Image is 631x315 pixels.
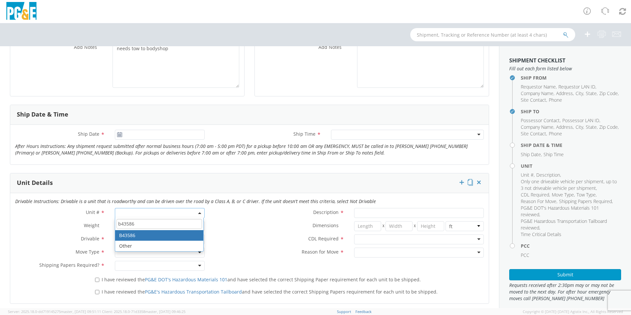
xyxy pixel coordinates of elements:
span: Requests received after 2:30pm may or may not be moved to the next day. For after hour emergency ... [509,282,621,302]
h4: Ship From [521,75,621,80]
span: Phone [549,130,562,137]
span: Move Type [552,192,574,198]
li: , [521,205,619,218]
input: Height [417,221,444,231]
span: Weight [84,222,99,228]
li: , [558,84,596,90]
a: PG&E's Hazardous Transportation Tailboard [145,289,242,295]
span: Unit # [521,172,534,178]
span: Ship Time [293,131,315,137]
span: PCC [521,252,529,258]
span: Ship Date [521,151,541,157]
li: , [552,192,575,198]
li: , [556,90,574,97]
li: , [521,218,619,231]
h3: Ship Date & Time [17,111,68,118]
h3: Unit Details [17,180,53,186]
li: , [521,172,535,178]
span: PG&E Hazardous Transportation Tailboard reviewed [521,218,607,231]
span: Phone [549,97,562,103]
h4: Unit [521,163,621,168]
h4: Ship Date & Time [521,143,621,148]
span: Ship Time [544,151,564,157]
li: , [521,178,619,192]
span: Client: 2025.18.0-71d3358 [102,309,185,314]
span: Zip Code [599,90,618,96]
span: Dimensions [313,222,339,228]
li: , [536,172,561,178]
a: Support [337,309,351,314]
span: State [586,90,597,96]
span: Copyright © [DATE]-[DATE] Agistix Inc., All Rights Reserved [523,309,623,314]
span: Requestor Name [521,84,556,90]
strong: Shipment Checklist [509,57,565,64]
span: Shipping Papers Required? [39,262,99,268]
span: master, [DATE] 09:46:25 [145,309,185,314]
li: , [521,192,550,198]
span: Company Name [521,124,553,130]
a: Feedback [355,309,372,314]
li: , [521,151,542,158]
li: , [521,124,554,130]
span: Drivable [81,235,99,242]
span: Company Name [521,90,553,96]
span: Only one driveable vehicle per shipment, up to 3 not driveable vehicle per shipment [521,178,617,191]
li: , [559,198,613,205]
li: , [562,117,600,124]
button: Submit [509,269,621,280]
a: PG&E DOT's Hazardous Materials 101 [145,276,227,283]
input: Width [385,221,413,231]
input: I have reviewed thePG&E DOT's Hazardous Materials 101and have selected the correct Shipping Paper... [95,278,99,282]
li: , [556,124,574,130]
span: City [576,124,583,130]
span: Zip Code [599,124,618,130]
li: , [576,90,584,97]
span: Possessor Contact [521,117,560,123]
li: B43586 [115,230,203,241]
span: Unit # [86,209,99,215]
span: Fill out each form listed below [509,65,621,72]
li: , [521,117,561,124]
span: I have reviewed the and have selected the correct Shipping Paper requirement for each unit to be ... [102,276,421,283]
img: pge-logo-06675f144f4cfa6a6814.png [5,2,38,21]
span: Site Contact [521,130,546,137]
span: City [576,90,583,96]
li: , [586,90,598,97]
li: , [521,130,547,137]
span: PG&E DOT's Hazardous Materials 101 reviewed [521,205,599,218]
h4: PCC [521,243,621,248]
span: Add Notes [74,44,97,50]
span: Reason For Move [521,198,556,204]
li: , [521,90,554,97]
input: Length [354,221,381,231]
li: , [521,97,547,103]
span: CDL Required [521,192,549,198]
i: After Hours Instructions: Any shipment request submitted after normal business hours (7:00 am - 5... [15,143,468,156]
li: , [576,124,584,130]
h4: Ship To [521,109,621,114]
li: , [586,124,598,130]
span: X [381,221,386,231]
input: Shipment, Tracking or Reference Number (at least 4 chars) [410,28,575,41]
span: Description [313,209,339,215]
span: master, [DATE] 09:51:11 [61,309,101,314]
li: , [521,84,557,90]
span: Move Type [76,249,99,255]
span: Address [556,124,573,130]
span: X [413,221,417,231]
input: I have reviewed thePG&E's Hazardous Transportation Tailboardand have selected the correct Shippin... [95,290,99,294]
span: Address [556,90,573,96]
span: Add Notes [318,44,342,50]
span: I have reviewed the and have selected the correct Shipping Papers requirement for each unit to be... [102,289,438,295]
li: , [521,198,557,205]
span: Requestor LAN ID [558,84,595,90]
li: , [599,124,619,130]
span: Tow Type [577,192,596,198]
li: , [577,192,597,198]
span: CDL Required [308,235,339,242]
span: Shipping Papers Required [559,198,612,204]
i: Drivable Instructions: Drivable is a unit that is roadworthy and can be driven over the road by a... [15,198,376,204]
li: Other [115,241,203,251]
span: Possessor LAN ID [562,117,599,123]
span: Time Critical Details [521,231,561,237]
